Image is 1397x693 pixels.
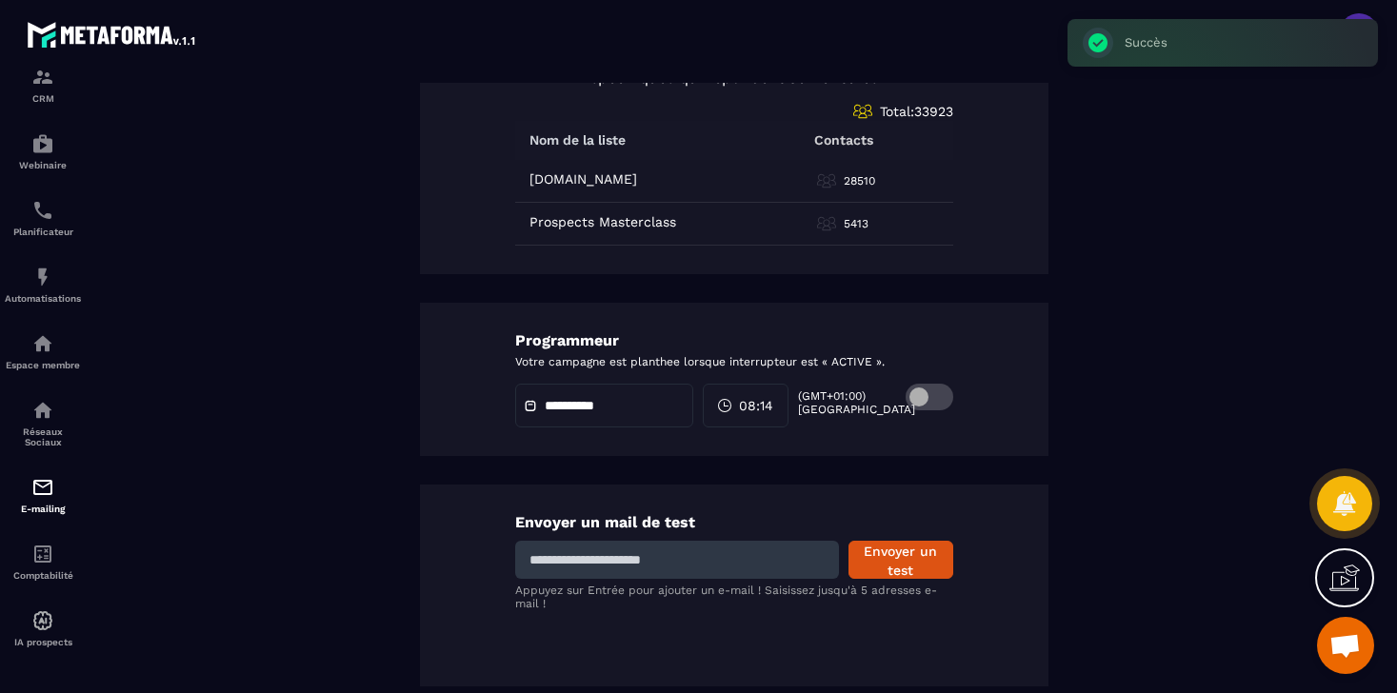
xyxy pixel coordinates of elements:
p: Webinaire [5,160,81,170]
img: social-network [31,399,54,422]
a: automationsautomationsAutomatisations [5,251,81,318]
a: emailemailE-mailing [5,462,81,528]
a: Ouvrir le chat [1317,617,1374,674]
p: Espace membre [5,360,81,370]
p: Votre campagne est planthee lorsque interrupteur est « ACTIVE ». [515,354,953,369]
a: accountantaccountantComptabilité [5,528,81,595]
a: formationformationCRM [5,51,81,118]
p: Comptabilité [5,570,81,581]
p: Envoyer un mail de test [515,513,953,531]
p: 28510 [844,173,875,188]
p: Nom de la liste [529,132,626,148]
a: automationsautomationsEspace membre [5,318,81,385]
img: automations [31,132,54,155]
img: email [31,476,54,499]
a: schedulerschedulerPlanificateur [5,185,81,251]
p: Contacts [814,132,873,148]
a: social-networksocial-networkRéseaux Sociaux [5,385,81,462]
p: [DOMAIN_NAME] [529,171,637,187]
img: formation [31,66,54,89]
a: automationsautomationsWebinaire [5,118,81,185]
p: Planificateur [5,227,81,237]
p: Programmeur [515,331,953,349]
p: CRM [5,93,81,104]
span: Total: 33923 [880,104,953,119]
img: scheduler [31,199,54,222]
p: (GMT+01:00) [GEOGRAPHIC_DATA] [798,389,880,416]
p: Réseaux Sociaux [5,426,81,447]
img: accountant [31,543,54,565]
span: 08:14 [739,396,773,415]
img: automations [31,332,54,355]
p: E-mailing [5,504,81,514]
img: automations [31,266,54,288]
p: Prospects Masterclass [529,214,676,229]
img: automations [31,609,54,632]
button: Envoyer un test [848,541,953,579]
p: IA prospects [5,637,81,647]
img: logo [27,17,198,51]
p: 5413 [844,216,868,231]
p: Appuyez sur Entrée pour ajouter un e-mail ! Saisissez jusqu'à 5 adresses e-mail ! [515,584,953,610]
p: Automatisations [5,293,81,304]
